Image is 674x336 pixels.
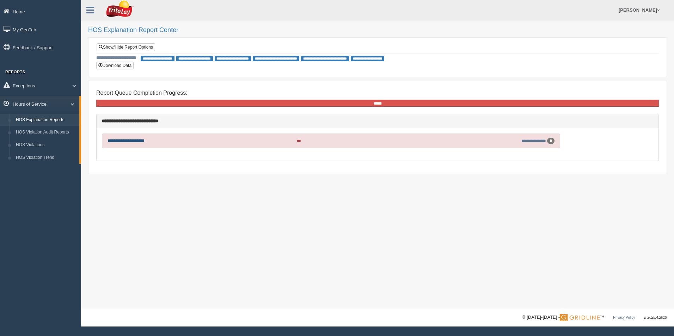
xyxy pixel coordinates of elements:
a: HOS Explanation Reports [13,114,79,126]
span: v. 2025.4.2019 [644,316,667,319]
h4: Report Queue Completion Progress: [96,90,659,96]
a: Show/Hide Report Options [97,43,155,51]
img: Gridline [560,314,600,321]
a: HOS Violation Audit Reports [13,126,79,139]
h2: HOS Explanation Report Center [88,27,667,34]
button: Download Data [96,62,134,69]
a: HOS Violation Trend [13,151,79,164]
div: © [DATE]-[DATE] - ™ [522,314,667,321]
a: Privacy Policy [613,316,635,319]
a: HOS Violations [13,139,79,151]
